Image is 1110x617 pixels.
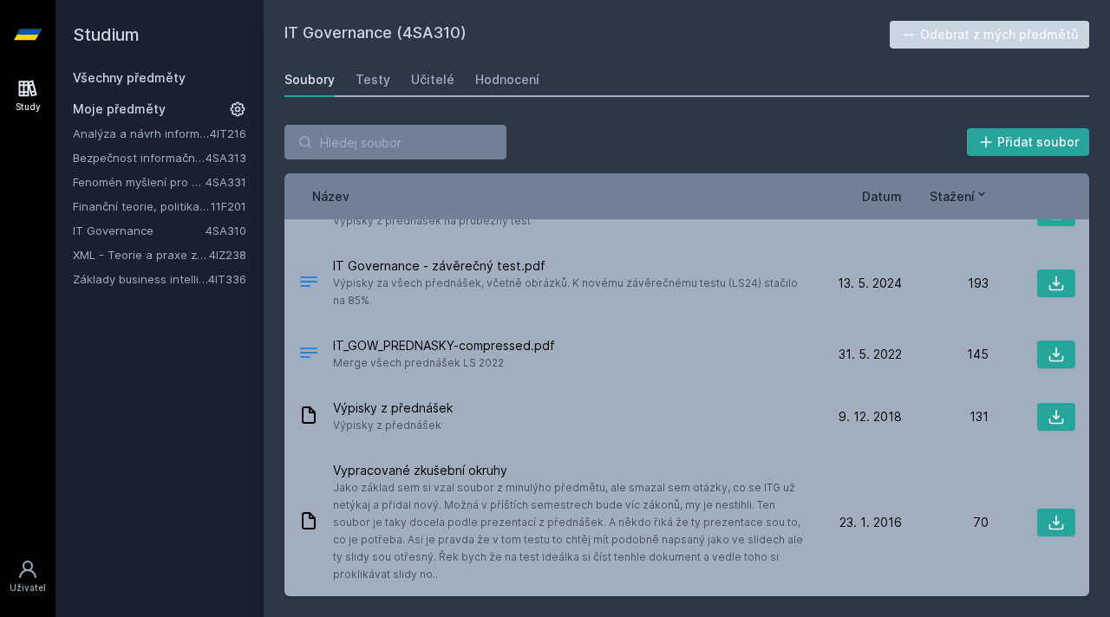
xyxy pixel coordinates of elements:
a: 4SA313 [206,151,246,165]
a: Učitelé [411,62,454,97]
span: IT_GOW_PREDNASKY-compressed.pdf [333,337,555,354]
span: Stažení [930,187,975,205]
a: Základy business intelligence [73,270,208,288]
a: 4IT336 [208,272,246,286]
a: Analýza a návrh informačních systémů [73,125,210,142]
div: PDF [298,342,319,367]
a: Finanční teorie, politika a instituce [73,198,211,215]
span: IT Governance - závěrečný test.pdf [333,257,808,275]
a: Study [3,69,52,122]
a: Bezpečnost informačních systémů [73,149,206,166]
span: 9. 12. 2018 [839,408,902,425]
div: 145 [902,346,989,363]
div: Study [16,101,41,114]
a: 4IZ238 [209,248,246,262]
div: PDF [298,271,319,296]
button: Název [312,187,349,205]
span: 23. 1. 2016 [839,514,902,531]
span: Výpisky za všech přednášek, včetně obrázků. K novému závěrečnému testu (LS24) stačilo na 85%. [333,275,808,309]
span: 31. 5. 2022 [839,346,902,363]
div: 193 [902,275,989,292]
span: Výpisky z přednášek na průběžný test [333,212,539,230]
a: IT Governance [73,222,206,239]
span: Moje předměty [73,101,166,118]
button: Stažení [930,187,989,205]
a: XML - Teorie a praxe značkovacích jazyků [73,246,209,263]
div: Učitelé [411,71,454,88]
button: Odebrat z mých předmětů [890,21,1090,49]
a: 4IT216 [210,127,246,140]
a: Fenomén myšlení pro manažery [73,173,206,191]
a: Soubory [284,62,335,97]
h2: IT Governance (4SA310) [284,21,890,49]
span: 13. 5. 2024 [838,275,902,292]
a: 11F201 [211,199,246,213]
a: Uživatel [3,550,52,603]
button: Datum [862,187,902,205]
span: Výpisky z přednášek [333,417,453,434]
input: Hledej soubor [284,125,506,159]
a: 4SA310 [206,224,246,237]
div: 131 [902,408,989,425]
div: Soubory [284,71,335,88]
div: 70 [902,514,989,531]
span: Vypracované zkušební okruhy [333,462,808,479]
a: Všechny předměty [73,70,186,85]
span: Jako základ sem si vzal soubor z minulýho předmětu, ale smazal sem otázky, co se ITG už netýkaj a... [333,479,808,583]
div: Uživatel [10,581,46,594]
span: Výpisky z přednášek [333,399,453,417]
div: Testy [356,71,390,88]
a: Hodnocení [475,62,539,97]
a: Testy [356,62,390,97]
span: Merge všech prednášek LS 2022 [333,354,555,372]
div: Hodnocení [475,71,539,88]
a: 4SA331 [206,175,246,189]
button: Přidat soubor [967,128,1090,156]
